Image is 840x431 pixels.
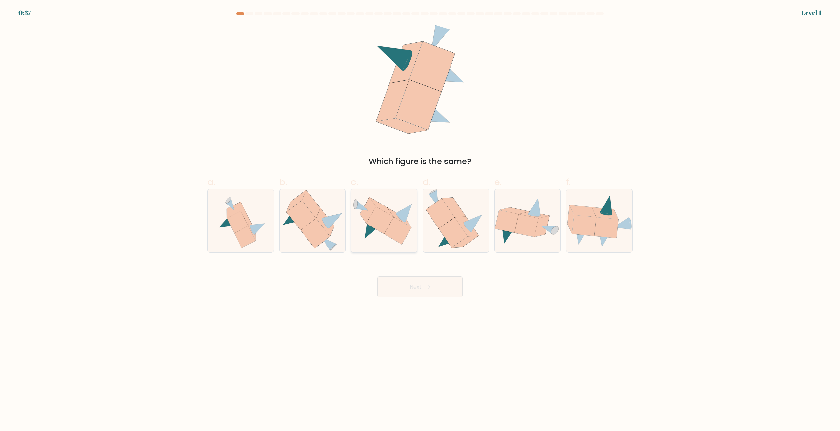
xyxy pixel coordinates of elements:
span: d. [423,176,430,188]
span: e. [494,176,502,188]
span: a. [207,176,215,188]
span: f. [566,176,571,188]
button: Next [377,276,463,297]
span: c. [351,176,358,188]
div: 0:37 [18,8,31,18]
div: Which figure is the same? [211,156,629,167]
span: b. [279,176,287,188]
div: Level 1 [801,8,822,18]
